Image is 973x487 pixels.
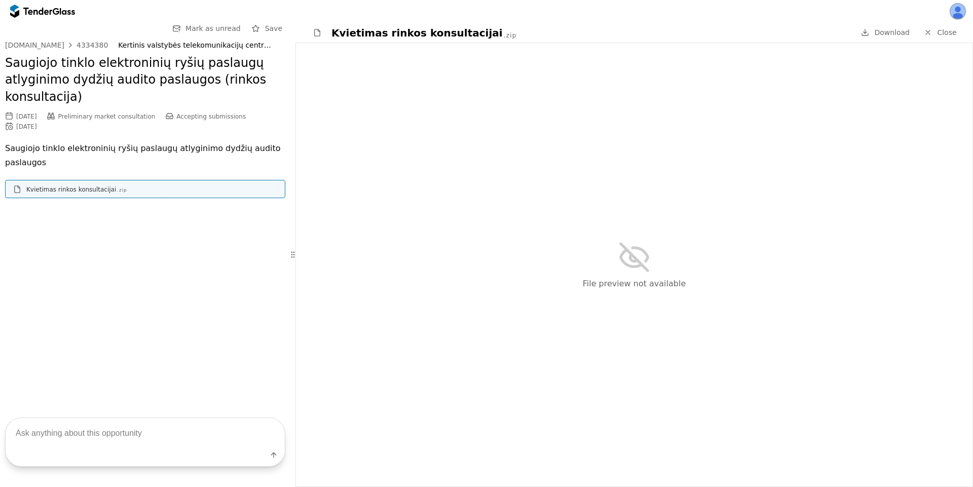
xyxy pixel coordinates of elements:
[874,28,910,36] span: Download
[5,141,285,170] p: Saugiojo tinklo elektroninių ryšių paslaugų atlyginimo dydžių audito paslaugos
[26,185,116,194] div: Kvietimas rinkos konsultacijai
[5,55,285,106] h2: Saugiojo tinklo elektroninių ryšių paslaugų atlyginimo dydžių audito paslaugos (rinkos konsultacija)
[504,31,517,40] div: .zip
[118,41,275,50] div: Kertinis valstybės telekomunikacijų centras BĮ
[265,24,282,32] span: Save
[5,180,285,198] a: Kvietimas rinkos konsultacijai.zip
[5,41,108,49] a: [DOMAIN_NAME]4334380
[858,26,913,39] a: Download
[169,22,244,35] button: Mark as unread
[249,22,285,35] button: Save
[583,279,686,288] span: File preview not available
[58,113,156,120] span: Preliminary market consultation
[5,42,64,49] div: [DOMAIN_NAME]
[16,113,37,120] div: [DATE]
[16,123,37,130] div: [DATE]
[117,187,127,194] div: .zip
[77,42,108,49] div: 4334380
[176,113,246,120] span: Accepting submissions
[918,26,963,39] a: Close
[937,28,956,36] span: Close
[331,26,503,40] div: Kvietimas rinkos konsultacijai
[185,24,241,32] span: Mark as unread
